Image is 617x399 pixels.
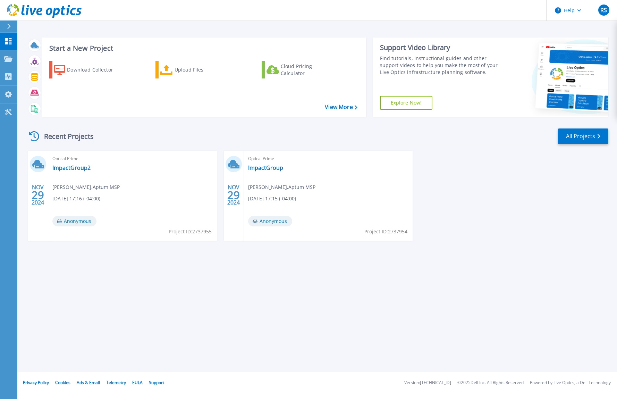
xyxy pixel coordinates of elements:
div: NOV 2024 [31,182,44,208]
span: 29 [32,192,44,198]
span: [DATE] 17:16 (-04:00) [52,195,100,202]
a: Ads & Email [77,380,100,385]
a: Cloud Pricing Calculator [262,61,339,78]
a: Download Collector [49,61,127,78]
a: View More [325,104,357,110]
div: Upload Files [175,63,230,77]
a: Upload Files [155,61,233,78]
span: Anonymous [248,216,292,226]
a: All Projects [558,128,608,144]
div: Find tutorials, instructional guides and other support videos to help you make the most of your L... [380,55,499,76]
div: Support Video Library [380,43,499,52]
li: © 2025 Dell Inc. All Rights Reserved [457,381,524,385]
span: Project ID: 2737954 [364,228,407,235]
a: Cookies [55,380,70,385]
li: Version: [TECHNICAL_ID] [404,381,451,385]
span: [DATE] 17:15 (-04:00) [248,195,296,202]
span: RS [600,7,607,13]
li: Powered by Live Optics, a Dell Technology [530,381,611,385]
a: Support [149,380,164,385]
div: Download Collector [67,63,122,77]
a: ImpactGroup [248,164,283,171]
span: 29 [227,192,240,198]
span: Project ID: 2737955 [169,228,212,235]
div: NOV 2024 [227,182,240,208]
span: Anonymous [52,216,96,226]
a: Privacy Policy [23,380,49,385]
span: [PERSON_NAME] , Aptum MSP [52,183,120,191]
div: Cloud Pricing Calculator [281,63,336,77]
span: [PERSON_NAME] , Aptum MSP [248,183,315,191]
span: Optical Prime [52,155,213,163]
div: Recent Projects [27,128,103,145]
a: ImpactGroup2 [52,164,91,171]
a: Explore Now! [380,96,433,110]
span: Optical Prime [248,155,408,163]
h3: Start a New Project [49,44,357,52]
a: EULA [132,380,143,385]
a: Telemetry [106,380,126,385]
